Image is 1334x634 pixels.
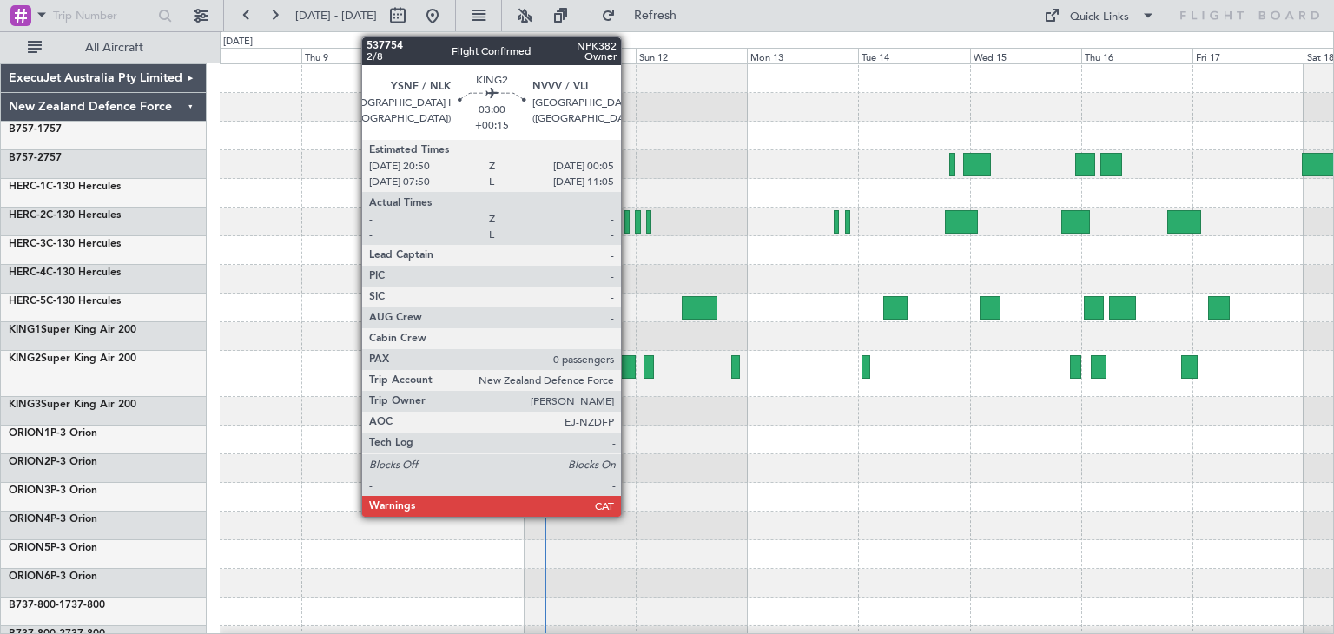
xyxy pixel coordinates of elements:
[9,400,136,410] a: KING3Super King Air 200
[9,325,41,335] span: KING1
[19,34,188,62] button: All Aircraft
[9,543,97,553] a: ORION5P-3 Orion
[619,10,692,22] span: Refresh
[190,48,301,63] div: Wed 8
[45,42,183,54] span: All Aircraft
[9,543,50,553] span: ORION5
[9,210,121,221] a: HERC-2C-130 Hercules
[636,48,747,63] div: Sun 12
[1070,9,1129,26] div: Quick Links
[9,571,97,582] a: ORION6P-3 Orion
[9,296,121,307] a: HERC-5C-130 Hercules
[295,8,377,23] span: [DATE] - [DATE]
[9,514,97,525] a: ORION4P-3 Orion
[9,153,62,163] a: B757-2757
[9,239,121,249] a: HERC-3C-130 Hercules
[9,600,105,611] a: B737-800-1737-800
[9,428,97,439] a: ORION1P-3 Orion
[525,48,636,63] div: Sat 11
[301,48,413,63] div: Thu 9
[9,296,46,307] span: HERC-5
[9,514,50,525] span: ORION4
[1192,48,1304,63] div: Fri 17
[9,485,50,496] span: ORION3
[9,182,46,192] span: HERC-1
[747,48,858,63] div: Mon 13
[9,239,46,249] span: HERC-3
[9,457,97,467] a: ORION2P-3 Orion
[9,153,43,163] span: B757-2
[1035,2,1164,30] button: Quick Links
[9,182,121,192] a: HERC-1C-130 Hercules
[9,353,136,364] a: KING2Super King Air 200
[1081,48,1192,63] div: Thu 16
[413,48,524,63] div: Fri 10
[858,48,969,63] div: Tue 14
[9,210,46,221] span: HERC-2
[9,400,41,410] span: KING3
[9,353,41,364] span: KING2
[9,267,46,278] span: HERC-4
[9,267,121,278] a: HERC-4C-130 Hercules
[9,124,62,135] a: B757-1757
[9,571,50,582] span: ORION6
[9,325,136,335] a: KING1Super King Air 200
[53,3,153,29] input: Trip Number
[9,124,43,135] span: B757-1
[9,428,50,439] span: ORION1
[9,457,50,467] span: ORION2
[223,35,253,50] div: [DATE]
[593,2,697,30] button: Refresh
[9,600,65,611] span: B737-800-1
[9,485,97,496] a: ORION3P-3 Orion
[970,48,1081,63] div: Wed 15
